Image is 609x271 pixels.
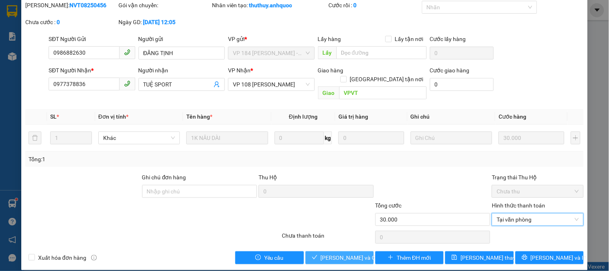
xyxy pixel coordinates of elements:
span: Gửi: [7,8,19,16]
th: Ghi chú [407,109,495,125]
div: Ngày GD: [119,18,210,27]
input: Cước giao hàng [430,78,494,91]
span: Cước hàng [499,113,526,120]
span: Khác [103,132,175,144]
input: Ghi chú đơn hàng [142,185,257,198]
button: check[PERSON_NAME] và Giao hàng [306,251,374,264]
label: Ghi chú đơn hàng [142,174,186,181]
div: SĐT Người Nhận [49,66,135,75]
input: 0 [338,131,404,144]
span: Lấy [318,46,336,59]
span: Thu Hộ [259,174,277,181]
input: Ghi Chú [411,131,492,144]
span: save [452,255,457,261]
div: Gói vận chuyển: [119,1,210,10]
span: Giao hàng [318,67,344,74]
input: VD: Bàn, Ghế [186,131,268,144]
span: VP 184 Nguyễn Văn Trỗi - HCM [233,47,310,59]
span: kg [324,131,332,144]
div: Người nhận [139,66,225,75]
span: [PERSON_NAME] và Giao hàng [321,253,398,262]
button: delete [29,131,41,144]
span: SL [50,113,57,120]
span: Tại văn phòng [497,214,578,226]
span: Xuất hóa đơn hàng [35,253,90,262]
span: Tổng cước [375,202,402,209]
div: SĐT Người Gửi [49,35,135,43]
div: TÂM BIỂN [7,26,71,36]
span: info-circle [91,255,97,261]
span: Đơn vị tính [98,113,128,120]
div: VP 108 [PERSON_NAME] [7,7,71,26]
div: VŨ [77,55,158,65]
span: VP Nhận [228,67,251,74]
label: Cước lấy hàng [430,36,466,42]
span: Chưa thu [497,185,578,197]
span: Tên hàng [186,113,212,120]
button: plusThêm ĐH mới [375,251,444,264]
button: save[PERSON_NAME] thay đổi [445,251,513,264]
button: exclamation-circleYêu cầu [235,251,303,264]
input: 0 [499,131,564,144]
b: 0 [354,2,357,8]
span: Lấy tận nơi [392,35,427,43]
span: user-add [214,81,220,88]
div: Người gửi [139,35,225,43]
div: VP 18 [PERSON_NAME][GEOGRAPHIC_DATA] - [GEOGRAPHIC_DATA] [77,7,158,55]
div: [PERSON_NAME]: [25,1,117,10]
span: printer [522,255,528,261]
input: Dọc đường [339,86,427,99]
span: check [312,255,318,261]
span: [PERSON_NAME] thay đổi [460,253,525,262]
div: Trạng thái Thu Hộ [492,173,583,182]
input: Cước lấy hàng [430,47,494,60]
div: 0933269449 [7,36,71,47]
button: plus [571,131,580,144]
span: Lấy hàng [318,36,341,42]
label: Cước giao hàng [430,67,470,74]
div: Cước rồi : [329,1,420,10]
span: Thêm ĐH mới [397,253,431,262]
span: phone [124,49,130,55]
b: NVT08250456 [69,2,106,8]
input: Dọc đường [336,46,427,59]
span: [GEOGRAPHIC_DATA] tận nơi [347,75,427,84]
span: phone [124,80,130,87]
span: Giao [318,86,339,99]
b: [DATE] 12:05 [143,19,176,25]
span: Định lượng [289,113,318,120]
span: Nhận: [77,8,96,16]
div: Tổng: 1 [29,155,236,164]
span: Yêu cầu [264,253,284,262]
div: Chưa cước : [25,18,117,27]
label: Hình thức thanh toán [492,202,545,209]
b: 0 [57,19,60,25]
div: VP gửi [228,35,314,43]
span: plus [388,255,393,261]
div: Chưa thanh toán [281,231,374,245]
span: [PERSON_NAME] và In [531,253,587,262]
div: Nhân viên tạo: [212,1,327,10]
span: exclamation-circle [255,255,261,261]
b: thuthuy.anhquoc [249,2,292,8]
button: printer[PERSON_NAME] và In [515,251,584,264]
span: Giá trị hàng [338,113,368,120]
span: VP 108 Lê Hồng Phong - Vũng Tàu [233,78,310,90]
